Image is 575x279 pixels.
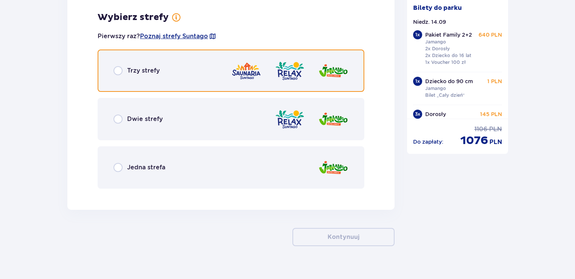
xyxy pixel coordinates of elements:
[275,60,305,82] img: zone logo
[480,110,502,118] p: 145 PLN
[487,77,502,85] p: 1 PLN
[318,108,348,130] img: zone logo
[474,125,488,133] p: 1106
[425,118,446,125] p: Jamango
[489,125,502,133] p: PLN
[318,157,348,178] img: zone logo
[425,39,446,45] p: Jamango
[275,108,305,130] img: zone logo
[425,45,471,66] p: 2x Dorosły 2x Dziecko do 16 lat 1x Voucher 100 zł
[413,4,462,12] p: Bilety do parku
[484,118,491,125] p: 155
[479,31,502,39] p: 640 PLN
[425,92,465,99] p: Bilet „Cały dzień”
[493,118,502,125] p: PLN
[425,31,472,39] p: Pakiet Family 2+2
[328,233,359,241] p: Kontynuuj
[140,32,208,40] a: Poznaj strefy Suntago
[425,77,473,85] p: Dziecko do 90 cm
[127,163,165,172] p: Jedna strefa
[425,110,446,118] p: Dorosły
[413,18,446,26] p: Niedz. 14.09
[460,133,488,148] p: 1076
[231,60,261,82] img: zone logo
[425,85,446,92] p: Jamango
[413,138,443,146] p: Do zapłaty :
[413,77,422,86] div: 1 x
[292,228,395,246] button: Kontynuuj
[98,32,216,40] p: Pierwszy raz?
[490,138,502,146] p: PLN
[413,30,422,39] div: 1 x
[413,110,422,119] div: 3 x
[127,67,160,75] p: Trzy strefy
[98,12,169,23] p: Wybierz strefy
[318,60,348,82] img: zone logo
[127,115,163,123] p: Dwie strefy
